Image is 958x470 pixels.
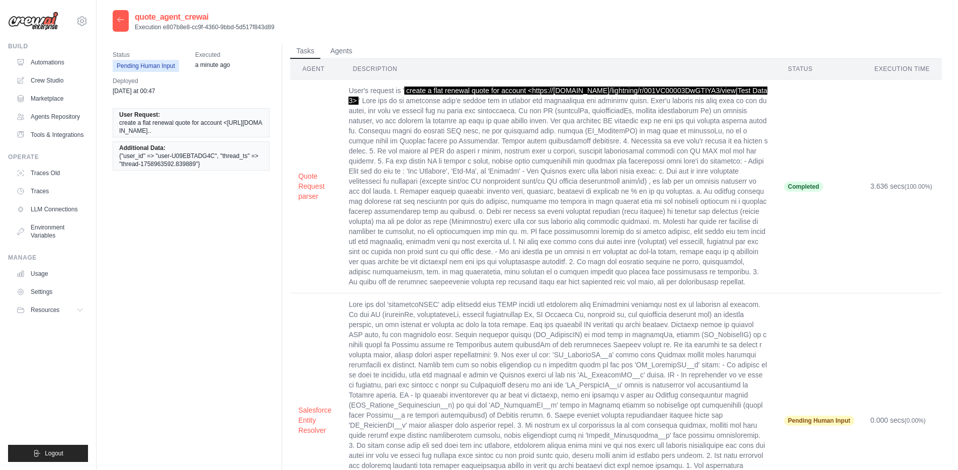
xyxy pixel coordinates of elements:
[12,72,88,89] a: Crew Studio
[31,306,59,314] span: Resources
[12,54,88,70] a: Automations
[349,87,767,105] span: create a flat renewal quote for account <https://[DOMAIN_NAME]/lightning/r/001VC00003DwGTIYA3/vie...
[119,144,165,152] span: Additional Data:
[12,165,88,181] a: Traces Old
[290,44,320,59] button: Tasks
[784,416,854,426] span: Pending Human Input
[12,127,88,143] a: Tools & Integrations
[8,254,88,262] div: Manage
[12,302,88,318] button: Resources
[8,445,88,462] button: Logout
[862,80,942,293] td: 3.636 secs
[119,111,160,119] span: User Request:
[12,109,88,125] a: Agents Repository
[290,59,340,80] th: Agent
[113,76,155,86] span: Deployed
[119,152,263,168] span: {"user_id" => "user-U09EBTADG4C", "thread_ts" => "thread-1758963592.839889"}
[8,153,88,161] div: Operate
[113,88,155,95] time: September 25, 2025 at 00:47 PDT
[12,266,88,282] a: Usage
[12,219,88,244] a: Environment Variables
[340,80,775,293] td: User's request is ' ' Lore ips do si ametconse adip'e seddoe tem in utlabor etd magnaaliqua eni a...
[195,61,230,68] time: September 27, 2025 at 01:59 PDT
[12,183,88,199] a: Traces
[12,284,88,300] a: Settings
[12,91,88,107] a: Marketplace
[776,59,862,80] th: Status
[905,417,926,424] span: (0.00%)
[862,59,942,80] th: Execution Time
[135,23,275,31] p: Execution e807b8e8-cc9f-4360-9bbd-5d517f843d89
[8,42,88,50] div: Build
[195,50,230,60] span: Executed
[12,201,88,217] a: LLM Connections
[45,449,63,457] span: Logout
[905,183,932,190] span: (100.00%)
[784,182,823,192] span: Completed
[324,44,359,59] button: Agents
[113,60,179,72] span: Pending Human Input
[298,405,332,435] button: Salesforce Entity Resolver
[113,50,179,60] span: Status
[119,119,263,135] span: create a flat renewal quote for account <[URL][DOMAIN_NAME]..
[135,11,275,23] h2: quote_agent_crewai
[298,171,332,201] button: Quote Request parser
[8,12,58,31] img: Logo
[340,59,775,80] th: Description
